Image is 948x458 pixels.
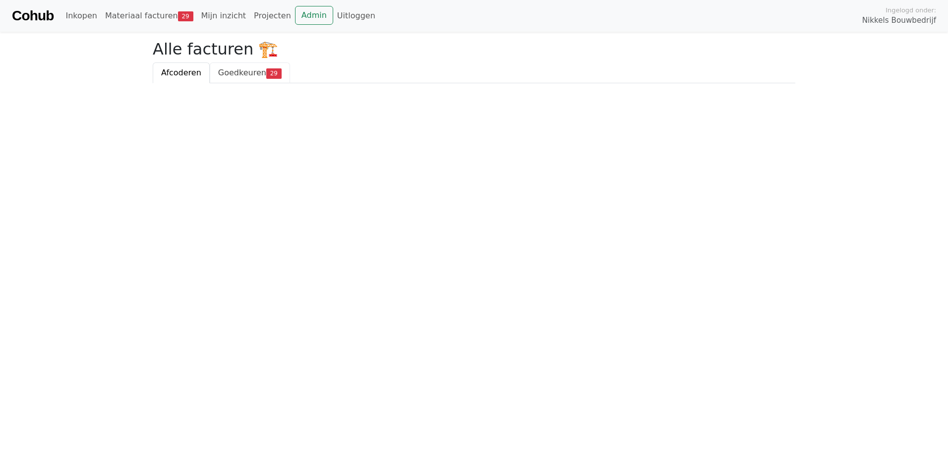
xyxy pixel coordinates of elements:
span: Goedkeuren [218,68,266,77]
span: Ingelogd onder: [886,5,936,15]
a: Materiaal facturen29 [101,6,197,26]
a: Admin [295,6,333,25]
a: Afcoderen [153,62,210,83]
a: Inkopen [61,6,101,26]
a: Projecten [250,6,295,26]
a: Uitloggen [333,6,379,26]
span: Nikkels Bouwbedrijf [862,15,936,26]
span: 29 [266,68,282,78]
a: Cohub [12,4,54,28]
a: Mijn inzicht [197,6,250,26]
span: Afcoderen [161,68,201,77]
h2: Alle facturen 🏗️ [153,40,795,58]
span: 29 [178,11,193,21]
a: Goedkeuren29 [210,62,290,83]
